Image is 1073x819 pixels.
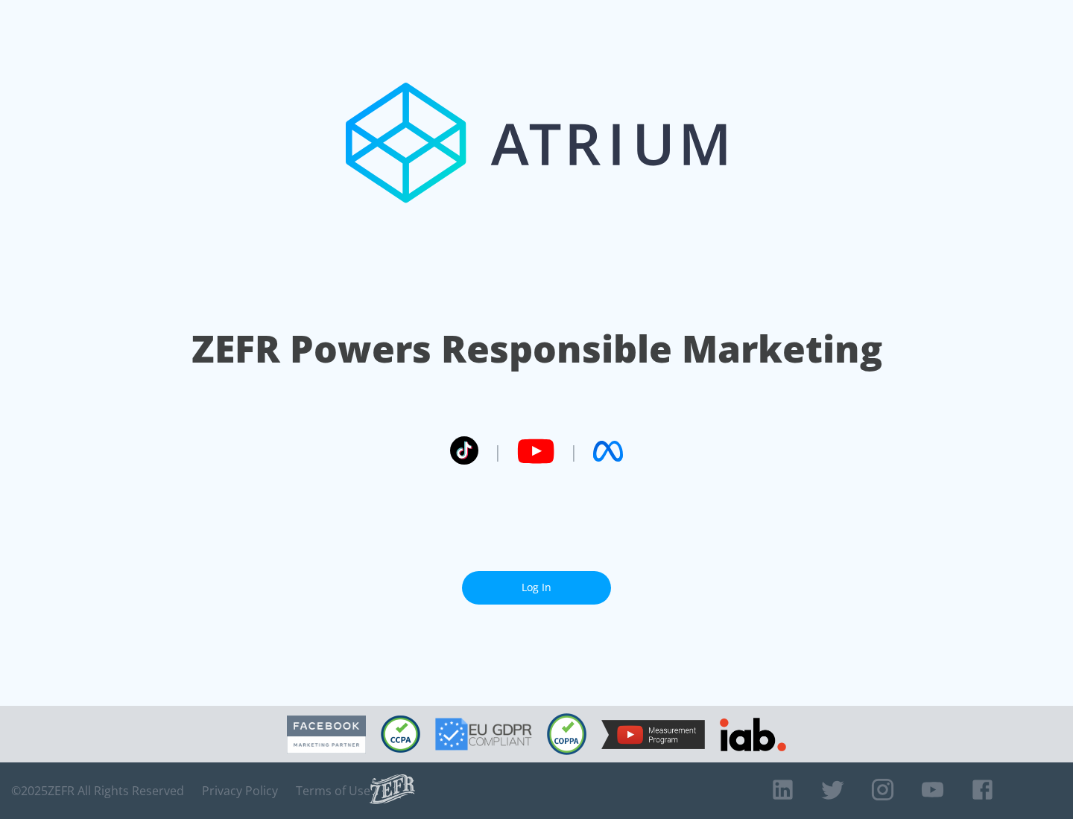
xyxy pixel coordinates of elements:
img: COPPA Compliant [547,713,586,755]
img: CCPA Compliant [381,716,420,753]
h1: ZEFR Powers Responsible Marketing [192,323,882,375]
img: GDPR Compliant [435,718,532,751]
span: | [493,440,502,462]
a: Terms of Use [296,783,370,798]
img: IAB [720,718,786,751]
a: Log In [462,571,611,605]
img: Facebook Marketing Partner [287,716,366,753]
a: Privacy Policy [202,783,278,798]
span: | [569,440,578,462]
img: YouTube Measurement Program [601,720,705,749]
span: © 2025 ZEFR All Rights Reserved [11,783,184,798]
